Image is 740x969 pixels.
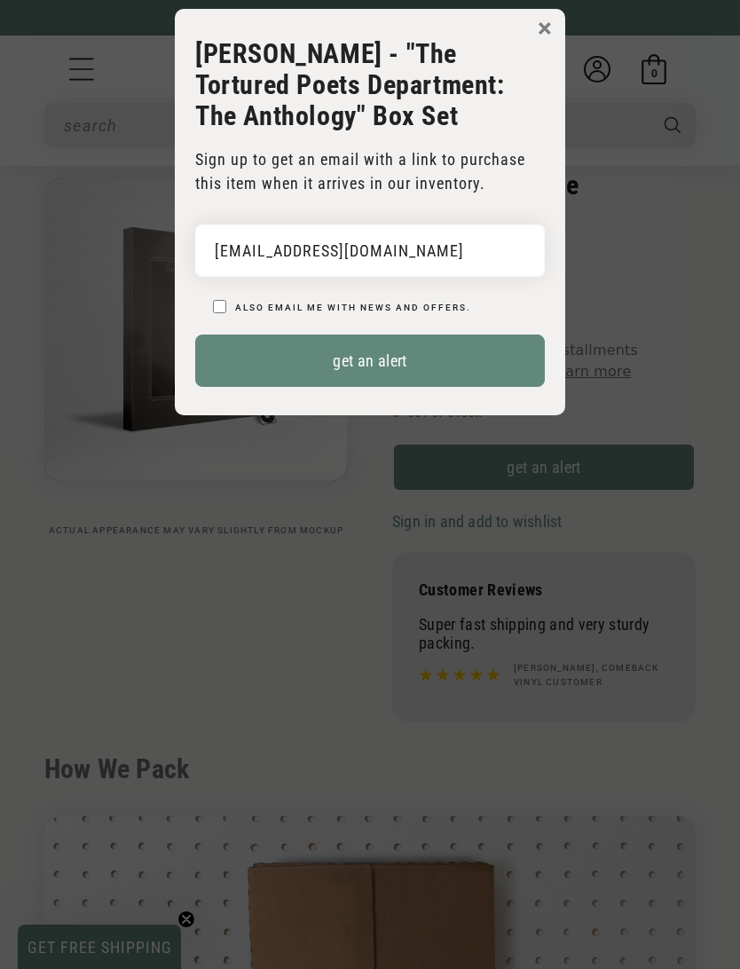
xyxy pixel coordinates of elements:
input: email [195,225,545,277]
button: get an alert [195,335,545,387]
label: Also email me with news and offers. [235,303,471,312]
h3: [PERSON_NAME] - "The Tortured Poets Department: The Anthology" Box Set [195,38,545,131]
button: × [538,15,552,42]
p: Sign up to get an email with a link to purchase this item when it arrives in our inventory. [195,147,545,195]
